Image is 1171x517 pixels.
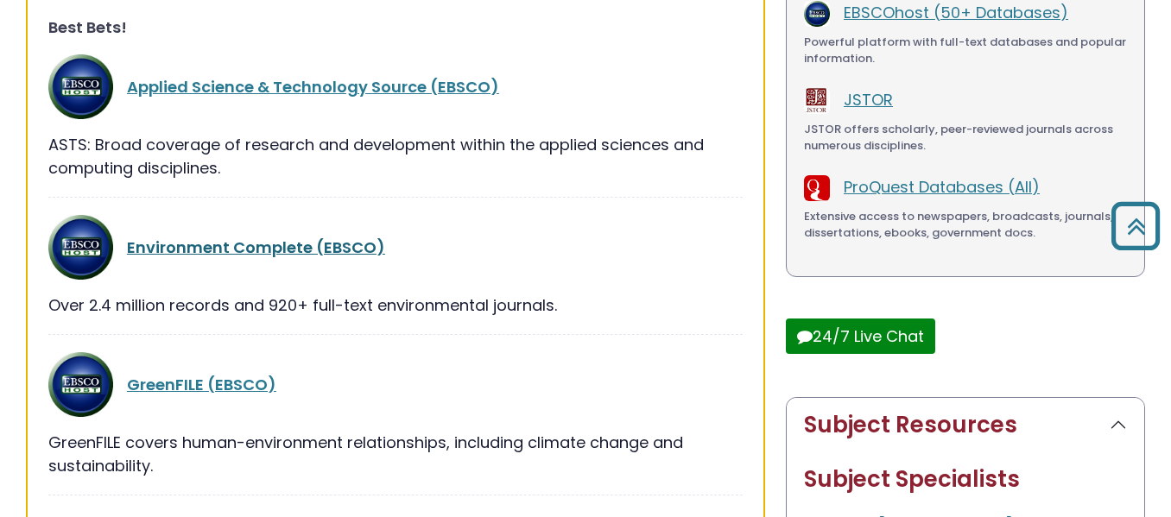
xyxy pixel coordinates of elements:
[844,176,1040,198] a: ProQuest Databases (All)
[48,18,743,37] h3: Best Bets!
[804,208,1127,242] div: Extensive access to newspapers, broadcasts, journals, dissertations, ebooks, government docs.
[127,236,385,258] a: Environment Complete (EBSCO)
[804,121,1127,154] div: JSTOR offers scholarly, peer-reviewed journals across numerous disciplines.
[48,431,743,477] div: GreenFILE covers human-environment relationships, including climate change and sustainability.
[1105,210,1167,242] a: Back to Top
[804,466,1127,493] h2: Subject Specialists
[844,2,1068,23] a: EBSCOhost (50+ Databases)
[127,76,499,98] a: Applied Science & Technology Source (EBSCO)
[787,398,1144,452] button: Subject Resources
[48,133,743,180] div: ASTS: Broad coverage of research and development within the applied sciences and computing discip...
[844,89,893,110] a: JSTOR
[804,34,1127,67] div: Powerful platform with full-text databases and popular information.
[48,293,743,317] div: Over 2.4 million records and 920+ full-text environmental journals.
[127,374,276,395] a: GreenFILE (EBSCO)
[786,318,935,354] button: 24/7 Live Chat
